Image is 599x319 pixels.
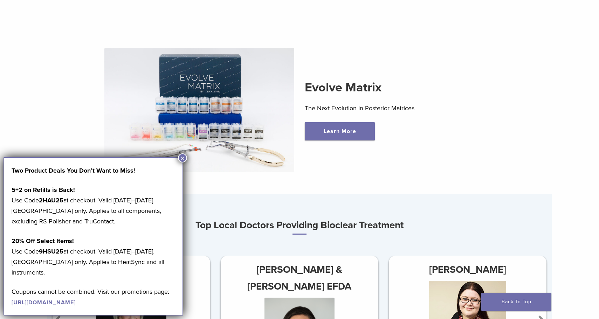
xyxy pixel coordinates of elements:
a: Back To Top [481,293,551,311]
a: Learn More [305,122,375,140]
strong: 5+2 on Refills is Back! [12,186,75,194]
h3: [PERSON_NAME] [389,261,546,278]
p: Use Code at checkout. Valid [DATE]–[DATE], [GEOGRAPHIC_DATA] only. Applies to HeatSync and all in... [12,236,175,278]
h3: Top Local Doctors Providing Bioclear Treatment [47,217,552,235]
p: The Next Evolution in Posterior Matrices [305,103,495,113]
strong: Two Product Deals You Don’t Want to Miss! [12,167,135,174]
p: Coupons cannot be combined. Visit our promotions page: [12,286,175,307]
img: Evolve Matrix [104,48,295,172]
strong: 9HSU25 [39,248,63,255]
h2: Evolve Matrix [305,79,495,96]
h3: [PERSON_NAME] & [PERSON_NAME] EFDA [221,261,378,295]
strong: 20% Off Select Items! [12,237,74,245]
strong: 2HAU25 [39,196,63,204]
p: Use Code at checkout. Valid [DATE]–[DATE], [GEOGRAPHIC_DATA] only. Applies to all components, exc... [12,185,175,227]
a: [URL][DOMAIN_NAME] [12,299,76,306]
button: Close [178,153,187,162]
